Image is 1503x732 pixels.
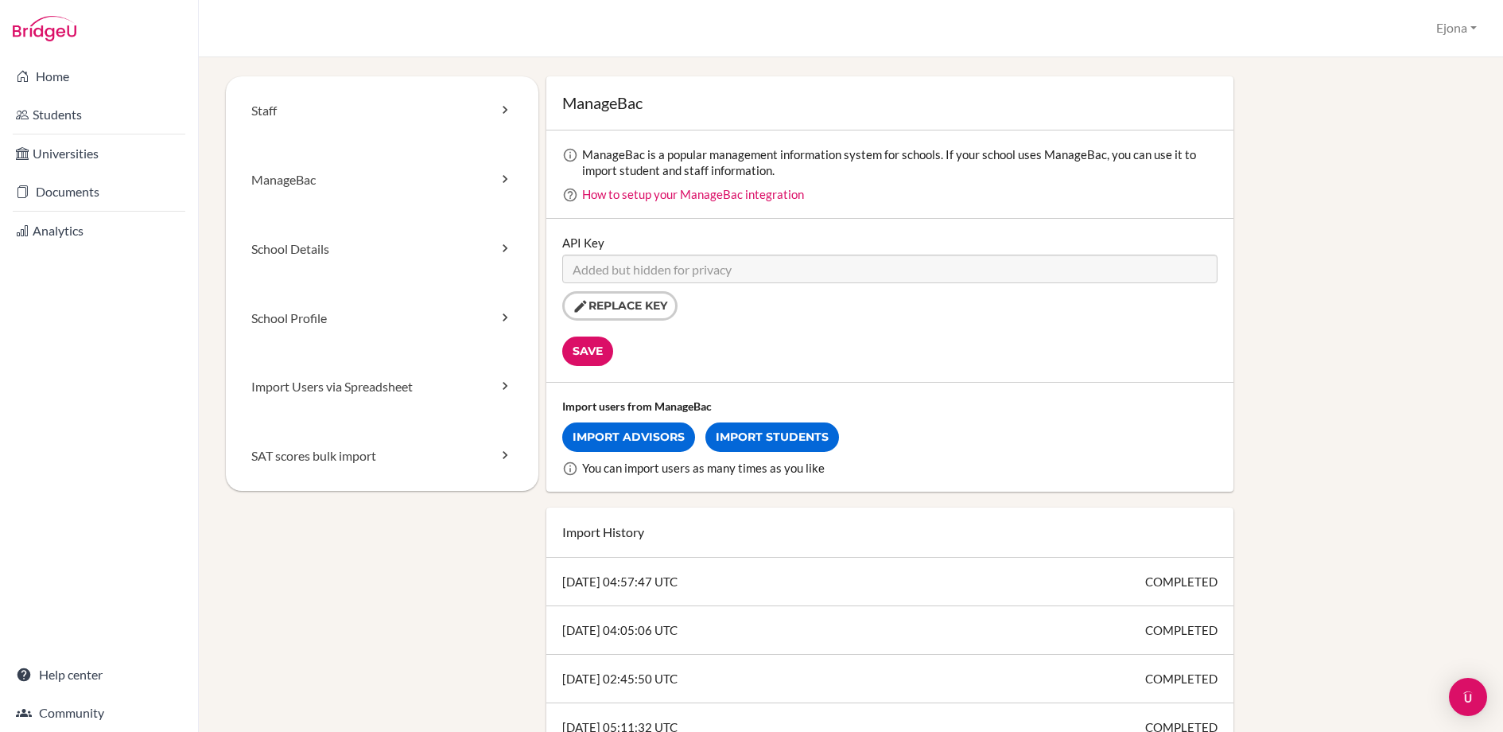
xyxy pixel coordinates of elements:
[226,422,538,491] a: SAT scores bulk import
[562,235,604,251] label: API Key
[1145,574,1218,590] span: COMPLETED
[562,422,695,452] a: Import Advisors
[562,524,1218,541] h2: Import History
[3,659,195,691] a: Help center
[582,187,804,201] a: How to setup your ManageBac integration
[582,146,1218,178] div: ManageBac is a popular management information system for schools. If your school uses ManageBac, ...
[3,138,195,169] a: Universities
[226,146,538,215] a: ManageBac
[705,422,839,452] a: Import Students
[562,337,613,366] input: Save
[546,606,1233,655] div: [DATE] 04:05:06 UTC
[1145,622,1218,638] span: COMPLETED
[3,99,195,130] a: Students
[1429,14,1484,43] button: Ejona
[562,92,1218,114] h1: ManageBac
[3,215,195,247] a: Analytics
[562,399,1218,415] div: Import users from ManageBac
[1449,678,1487,716] div: Open Intercom Messenger
[3,60,195,92] a: Home
[1145,671,1218,687] span: COMPLETED
[226,215,538,284] a: School Details
[546,655,1233,703] div: [DATE] 02:45:50 UTC
[3,176,195,208] a: Documents
[562,255,1218,283] input: Added but hidden for privacy
[226,76,538,146] a: Staff
[546,558,1233,606] div: [DATE] 04:57:47 UTC
[226,352,538,422] a: Import Users via Spreadsheet
[562,291,678,321] button: Replace key
[13,16,76,41] img: Bridge-U
[582,460,1218,476] div: You can import users as many times as you like
[226,284,538,353] a: School Profile
[3,697,195,729] a: Community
